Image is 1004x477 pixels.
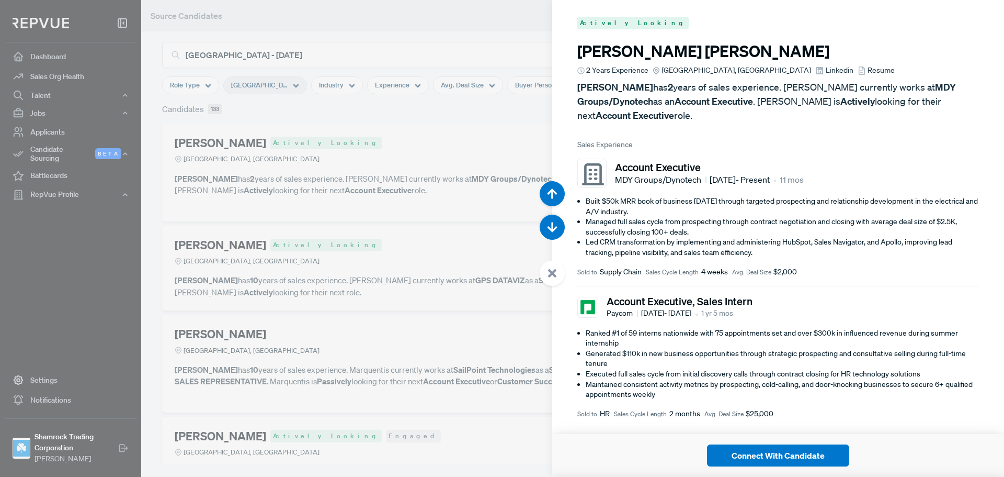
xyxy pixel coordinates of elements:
[607,295,752,307] h5: Account Executive, Sales Intern
[661,65,811,76] span: [GEOGRAPHIC_DATA], [GEOGRAPHIC_DATA]
[596,109,674,121] strong: Account Executive
[577,81,653,93] strong: [PERSON_NAME]
[641,308,691,319] span: [DATE] - [DATE]
[586,65,648,76] span: 2 Years Experience
[586,380,979,400] li: Maintained consistent activity metrics by prospecting, cold-calling, and door-knocking businesses...
[704,409,744,419] span: Avg. Deal Size
[710,173,770,186] span: [DATE] - Present
[701,267,728,278] span: 4 weeks
[614,409,667,419] span: Sales Cycle Length
[600,408,610,419] span: HR
[577,42,979,61] h3: [PERSON_NAME] [PERSON_NAME]
[577,268,597,277] span: Sold to
[773,267,797,278] span: $2,000
[615,173,706,186] span: MDY Groups/Dynotech
[732,268,771,277] span: Avg. Deal Size
[815,65,853,76] a: Linkedin
[586,349,979,369] li: Generated $110k in new business opportunities through strategic prospecting and consultative sell...
[600,267,642,278] span: Supply Chain
[586,328,979,349] li: Ranked #1 of 59 interns nationwide with 75 appointments set and over $300k in influenced revenue ...
[695,307,698,320] article: •
[668,81,673,93] strong: 2
[701,308,733,319] span: 1 yr 5 mos
[746,408,773,419] span: $25,000
[773,173,777,186] article: •
[840,95,875,107] strong: Actively
[646,268,699,277] span: Sales Cycle Length
[707,445,849,467] button: Connect With Candidate
[826,65,853,76] span: Linkedin
[858,65,895,76] a: Resume
[586,217,979,237] li: Managed full sales cycle from prospecting through contract negotiation and closing with average d...
[675,95,753,107] strong: Account Executive
[586,196,979,217] li: Built $50k MRR book of business [DATE] through targeted prospecting and relationship development ...
[780,173,804,186] span: 11 mos
[607,308,638,319] span: Paycom
[868,65,895,76] span: Resume
[669,408,700,419] span: 2 months
[577,17,689,29] span: Actively Looking
[577,409,597,419] span: Sold to
[586,369,979,380] li: Executed full sales cycle from initial discovery calls through contract closing for HR technology...
[615,161,804,173] h5: Account Executive
[579,298,596,316] img: Paycom
[586,237,979,258] li: Led CRM transformation by implementing and administering HubSpot, Sales Navigator, and Apollo, im...
[577,80,979,123] p: has years of sales experience. [PERSON_NAME] currently works at as an . [PERSON_NAME] is looking ...
[577,139,979,150] span: Sales Experience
